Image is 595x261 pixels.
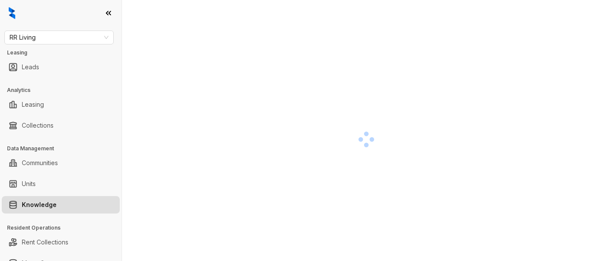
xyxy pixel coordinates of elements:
li: Leads [2,58,120,76]
img: logo [9,7,15,19]
a: Leads [22,58,39,76]
a: Communities [22,154,58,172]
li: Communities [2,154,120,172]
h3: Analytics [7,86,122,94]
a: Units [22,175,36,193]
a: Collections [22,117,54,134]
a: Rent Collections [22,234,68,251]
h3: Resident Operations [7,224,122,232]
a: Leasing [22,96,44,113]
h3: Data Management [7,145,122,153]
li: Knowledge [2,196,120,214]
h3: Leasing [7,49,122,57]
span: RR Living [10,31,108,44]
li: Rent Collections [2,234,120,251]
a: Knowledge [22,196,57,214]
li: Collections [2,117,120,134]
li: Units [2,175,120,193]
li: Leasing [2,96,120,113]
